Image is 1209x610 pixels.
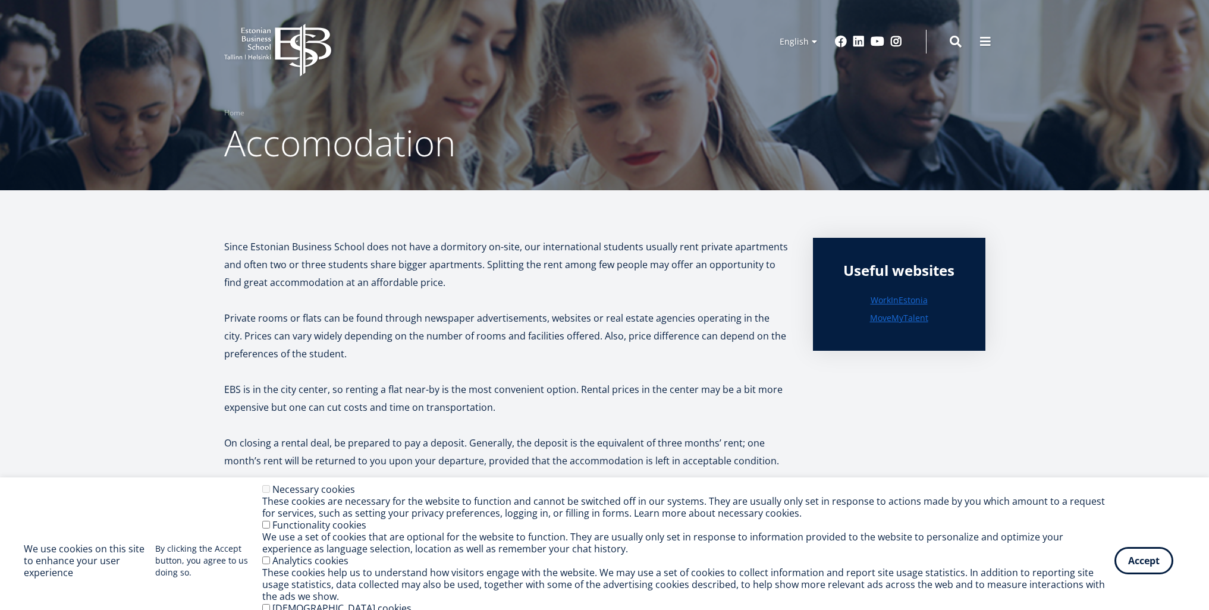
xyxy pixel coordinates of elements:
[224,238,789,291] p: Since Estonian Business School does not have a dormitory on-site, our international students usua...
[262,495,1114,519] div: These cookies are necessary for the website to function and cannot be switched off in our systems...
[835,36,847,48] a: Facebook
[837,262,962,279] div: Useful websites
[262,567,1114,602] div: These cookies help us to understand how visitors engage with the website. We may use a set of coo...
[262,531,1114,555] div: We use a set of cookies that are optional for the website to function. They are usually only set ...
[871,291,928,309] a: WorkInEstonia
[871,36,884,48] a: Youtube
[224,309,789,363] p: Private rooms or flats can be found through newspaper advertisements, websites or real estate age...
[870,309,928,327] a: MoveMyTalent
[890,36,902,48] a: Instagram
[224,107,244,119] a: Home
[272,554,348,567] label: Analytics cookies
[853,36,865,48] a: Linkedin
[155,543,262,578] p: By clicking the Accept button, you agree to us doing so.
[224,434,789,470] p: On closing a rental deal, be prepared to pay a deposit. Generally, the deposit is the equivalent ...
[1114,547,1173,574] button: Accept
[224,381,789,416] p: EBS is in the city center, so renting a flat near-by is the most convenient option. Rental prices...
[24,543,155,578] h2: We use cookies on this site to enhance your user experience
[272,483,355,496] label: Necessary cookies
[224,118,456,167] span: Accomodation
[272,518,366,532] label: Functionality cookies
